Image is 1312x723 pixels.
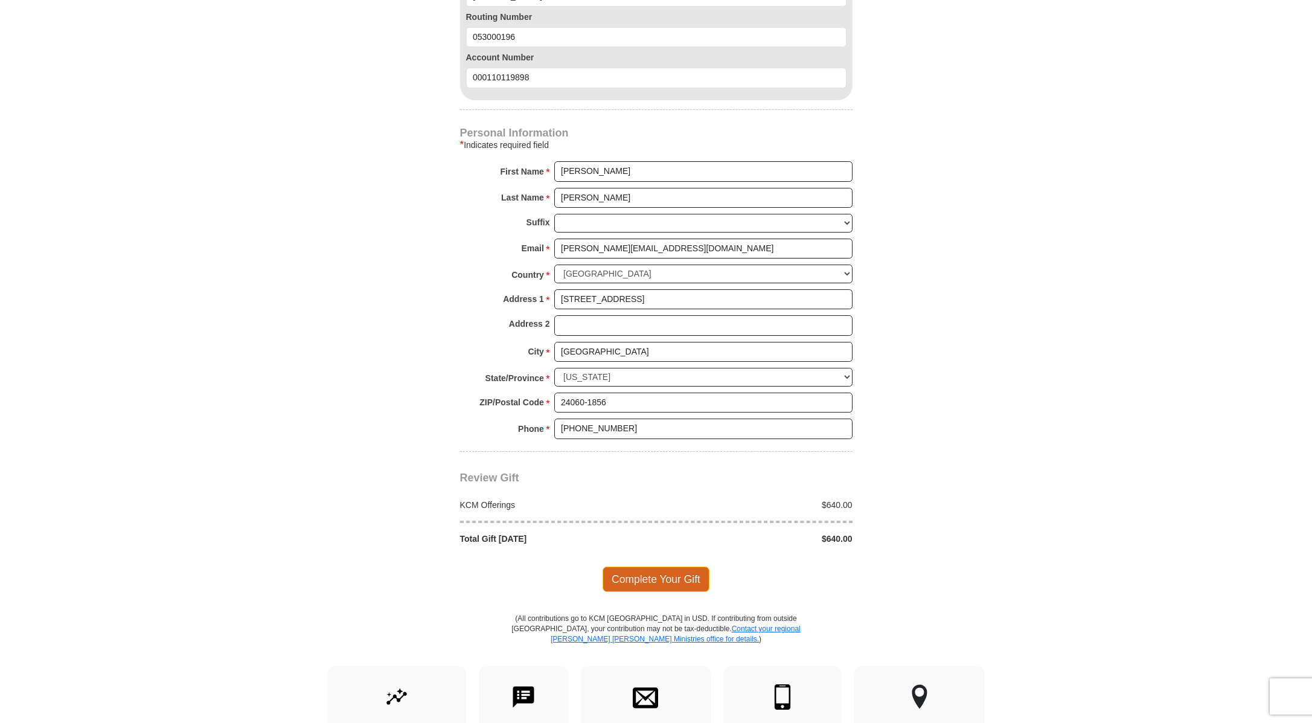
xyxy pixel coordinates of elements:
[509,315,550,332] strong: Address 2
[526,214,550,231] strong: Suffix
[511,684,536,710] img: text-to-give.svg
[518,420,544,437] strong: Phone
[656,499,859,511] div: $640.00
[384,684,409,710] img: give-by-stock.svg
[603,567,709,592] span: Complete Your Gift
[511,266,544,283] strong: Country
[501,189,544,206] strong: Last Name
[453,533,656,545] div: Total Gift [DATE]
[466,11,846,23] label: Routing Number
[466,51,846,63] label: Account Number
[656,533,859,545] div: $640.00
[503,291,544,307] strong: Address 1
[528,343,543,360] strong: City
[460,128,853,138] h4: Personal Information
[485,370,544,387] strong: State/Province
[460,138,853,152] div: Indicates required field
[460,472,519,484] span: Review Gift
[633,684,658,710] img: envelope.svg
[479,394,544,411] strong: ZIP/Postal Code
[770,684,795,710] img: mobile.svg
[453,499,656,511] div: KCM Offerings
[522,240,544,257] strong: Email
[511,614,801,666] p: (All contributions go to KCM [GEOGRAPHIC_DATA] in USD. If contributing from outside [GEOGRAPHIC_D...
[911,684,928,710] img: other-region
[501,163,544,180] strong: First Name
